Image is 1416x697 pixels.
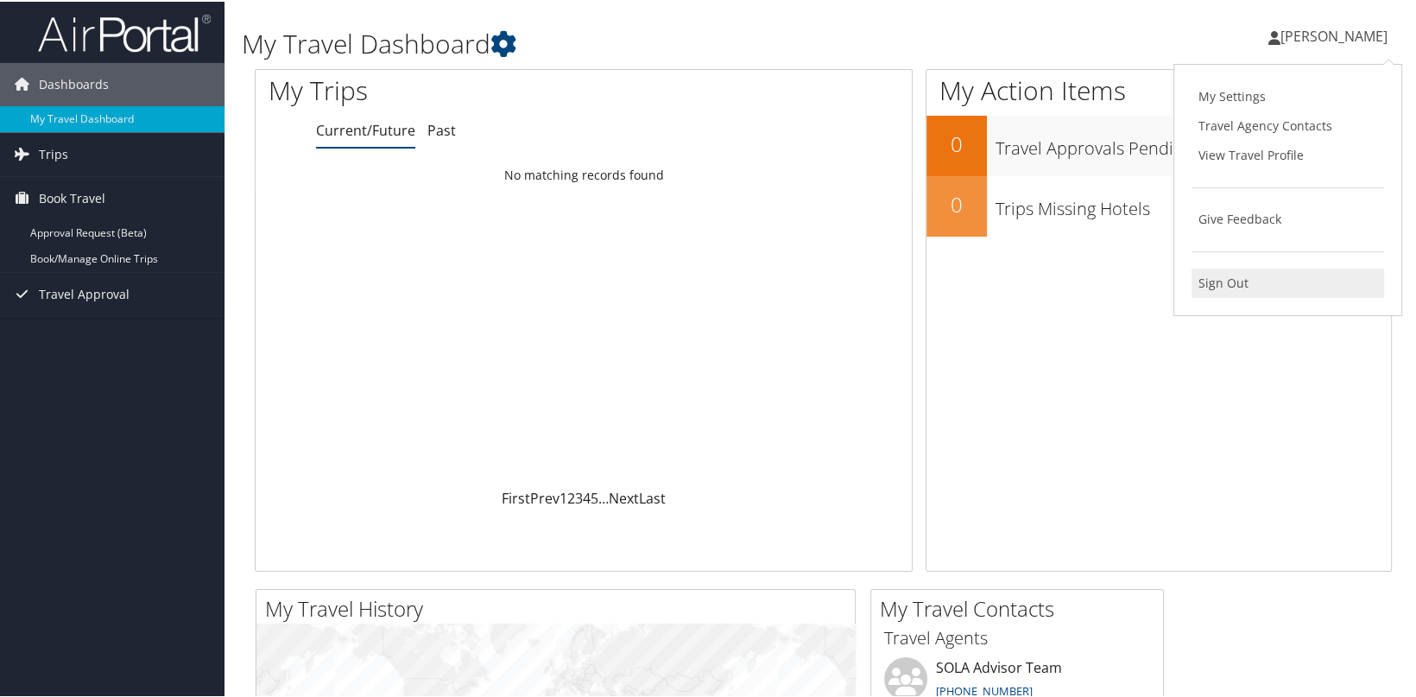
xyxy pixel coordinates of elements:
span: Dashboards [39,61,109,105]
a: 0Trips Missing Hotels [926,174,1391,235]
h2: My Travel History [265,592,855,622]
a: View Travel Profile [1192,139,1384,168]
a: Travel Agency Contacts [1192,110,1384,139]
h2: 0 [926,128,987,157]
h2: 0 [926,188,987,218]
h1: My Action Items [926,71,1391,107]
a: 5 [591,487,598,506]
a: Current/Future [316,119,415,138]
a: Prev [530,487,559,506]
a: Give Feedback [1192,203,1384,232]
td: No matching records found [256,158,912,189]
a: First [502,487,530,506]
h2: My Travel Contacts [880,592,1163,622]
span: … [598,487,609,506]
span: Book Travel [39,175,105,219]
h3: Trips Missing Hotels [996,187,1391,219]
a: Last [639,487,666,506]
a: [PHONE_NUMBER] [936,681,1033,697]
a: 2 [567,487,575,506]
a: 0Travel Approvals Pending (Advisor Booked) [926,114,1391,174]
span: Trips [39,131,68,174]
a: Sign Out [1192,267,1384,296]
img: airportal-logo.png [38,11,211,52]
h3: Travel Agents [884,624,1150,649]
a: 1 [559,487,567,506]
h3: Travel Approvals Pending (Advisor Booked) [996,126,1391,159]
a: [PERSON_NAME] [1268,9,1405,60]
a: Past [427,119,456,138]
a: 3 [575,487,583,506]
span: [PERSON_NAME] [1280,25,1388,44]
a: My Settings [1192,80,1384,110]
span: Travel Approval [39,271,130,314]
h1: My Travel Dashboard [242,24,1017,60]
a: Next [609,487,639,506]
a: 4 [583,487,591,506]
h1: My Trips [269,71,625,107]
